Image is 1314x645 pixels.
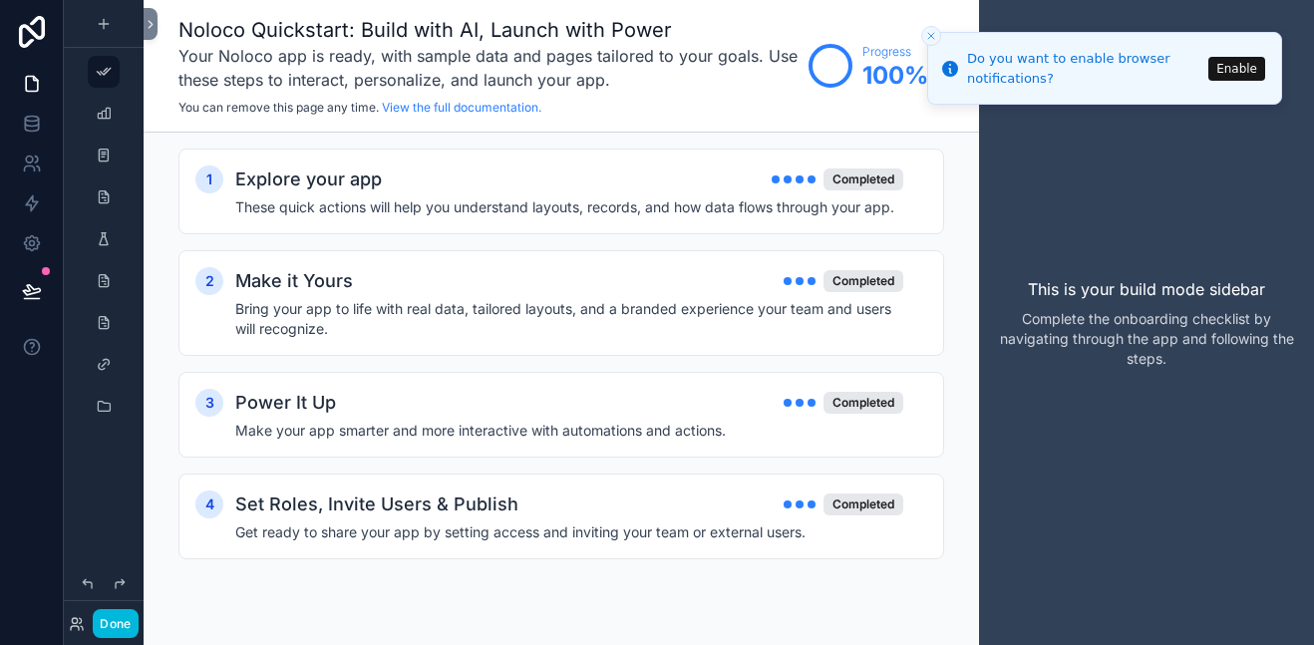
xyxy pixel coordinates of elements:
button: Done [93,609,138,638]
span: 100 % [862,60,928,92]
p: This is your build mode sidebar [1028,277,1265,301]
span: You can remove this page any time. [178,100,379,115]
h1: Noloco Quickstart: Build with AI, Launch with Power [178,16,799,44]
div: Do you want to enable browser notifications? [967,49,1202,88]
button: Enable [1208,57,1265,81]
p: Complete the onboarding checklist by navigating through the app and following the steps. [995,309,1298,369]
span: Progress [862,44,928,60]
a: View the full documentation. [382,100,541,115]
button: Close toast [921,26,941,46]
h3: Your Noloco app is ready, with sample data and pages tailored to your goals. Use these steps to i... [178,44,799,92]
